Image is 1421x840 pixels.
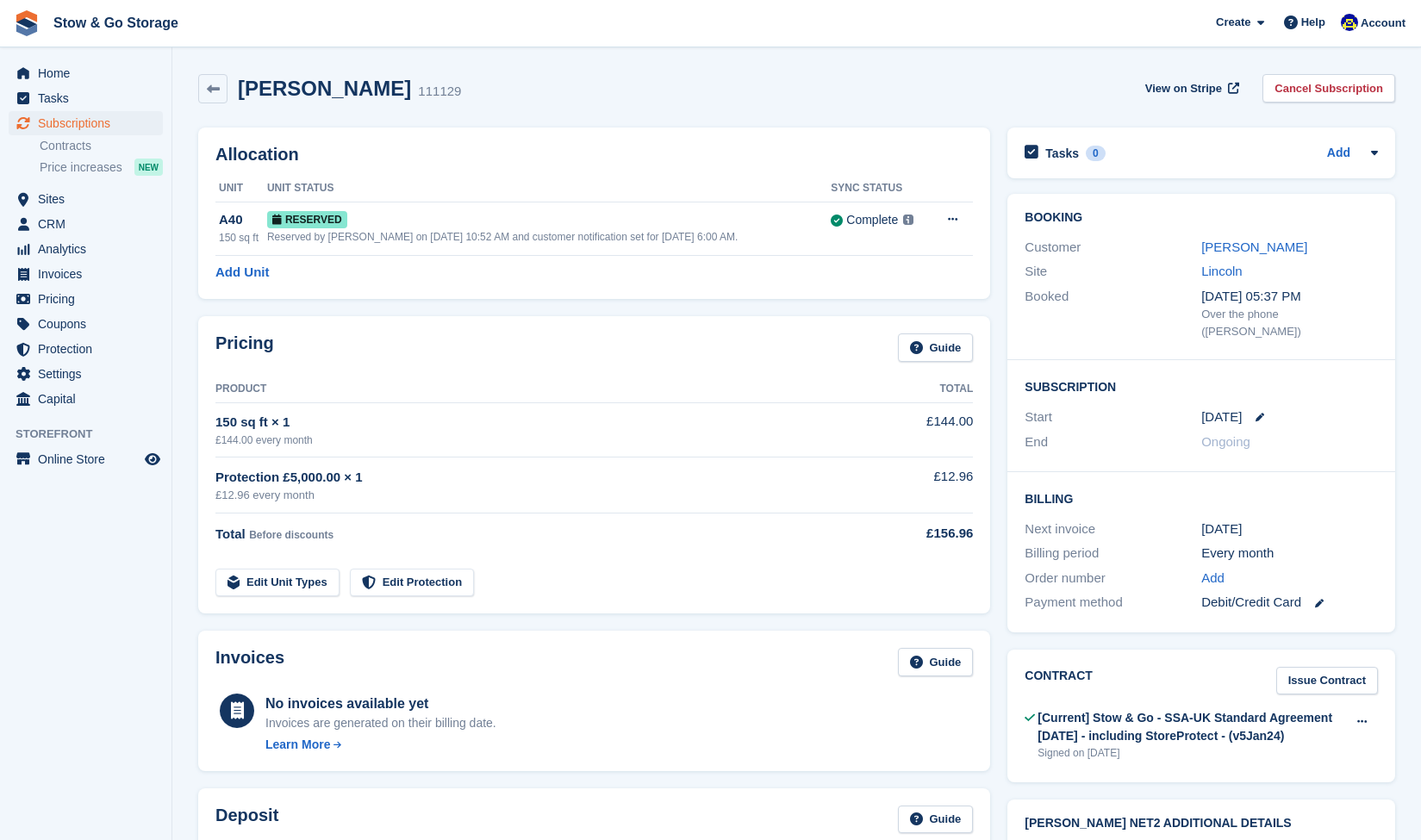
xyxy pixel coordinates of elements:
[219,230,267,246] div: 150 sq ft
[38,287,141,311] span: Pricing
[1201,240,1307,254] a: [PERSON_NAME]
[1086,146,1106,161] div: 0
[215,432,857,448] div: £144.00 every month
[1361,15,1405,32] span: Account
[1025,593,1201,613] div: Payment method
[38,237,141,261] span: Analytics
[267,175,831,202] th: Unit Status
[1025,432,1201,452] div: End
[9,262,163,286] a: menu
[1201,408,1242,427] time: 2025-10-03 00:00:00 UTC
[265,736,330,754] div: Learn More
[1216,14,1250,31] span: Create
[40,159,122,176] span: Price increases
[215,376,857,403] th: Product
[898,806,974,834] a: Guide
[215,175,267,202] th: Unit
[1341,14,1358,31] img: Rob Good-Stephenson
[831,175,930,202] th: Sync Status
[1301,14,1325,31] span: Help
[1145,80,1222,97] span: View on Stripe
[857,376,974,403] th: Total
[898,648,974,676] a: Guide
[857,457,974,513] td: £12.96
[9,212,163,236] a: menu
[38,61,141,85] span: Home
[16,426,171,443] span: Storefront
[9,86,163,110] a: menu
[1025,520,1201,539] div: Next invoice
[1201,593,1378,613] div: Debit/Credit Card
[903,215,913,225] img: icon-info-grey-7440780725fd019a000dd9b08b2336e03edf1995a4989e88bcd33f0948082b44.svg
[1276,667,1378,695] a: Issue Contract
[1201,520,1378,539] div: [DATE]
[14,10,40,36] img: stora-icon-8386f47178a22dfd0bd8f6a31ec36ba5ce8667c1dd55bd0f319d3a0aa187defe.svg
[265,736,496,754] a: Learn More
[1025,489,1378,507] h2: Billing
[215,487,857,504] div: £12.96 every month
[9,312,163,336] a: menu
[350,569,474,597] a: Edit Protection
[1025,544,1201,563] div: Billing period
[38,86,141,110] span: Tasks
[1262,74,1395,103] a: Cancel Subscription
[857,402,974,457] td: £144.00
[1038,709,1346,745] div: [Current] Stow & Go - SSA-UK Standard Agreement [DATE] - including StoreProtect - (v5Jan24)
[1138,74,1243,103] a: View on Stripe
[40,158,163,177] a: Price increases NEW
[38,262,141,286] span: Invoices
[215,468,857,488] div: Protection £5,000.00 × 1
[1025,238,1201,258] div: Customer
[38,387,141,411] span: Capital
[1201,434,1250,449] span: Ongoing
[9,387,163,411] a: menu
[265,714,496,732] div: Invoices are generated on their billing date.
[9,447,163,471] a: menu
[238,77,411,100] h2: [PERSON_NAME]
[846,211,898,229] div: Complete
[215,569,340,597] a: Edit Unit Types
[38,447,141,471] span: Online Store
[267,229,831,245] div: Reserved by [PERSON_NAME] on [DATE] 10:52 AM and customer notification set for [DATE] 6:00 AM.
[47,9,185,37] a: Stow & Go Storage
[1025,569,1201,588] div: Order number
[1025,262,1201,282] div: Site
[38,111,141,135] span: Subscriptions
[418,82,461,102] div: 111129
[215,263,269,283] a: Add Unit
[1045,146,1079,161] h2: Tasks
[215,806,278,834] h2: Deposit
[219,210,267,230] div: A40
[1025,211,1378,225] h2: Booking
[9,187,163,211] a: menu
[9,111,163,135] a: menu
[1327,144,1350,164] a: Add
[1201,544,1378,563] div: Every month
[215,526,246,541] span: Total
[9,61,163,85] a: menu
[1025,287,1201,340] div: Booked
[249,529,333,541] span: Before discounts
[1025,408,1201,427] div: Start
[9,362,163,386] a: menu
[38,337,141,361] span: Protection
[1201,264,1243,278] a: Lincoln
[38,212,141,236] span: CRM
[1201,569,1225,588] a: Add
[1025,817,1378,831] h2: [PERSON_NAME] Net2 Additional Details
[9,287,163,311] a: menu
[1038,745,1346,761] div: Signed on [DATE]
[265,694,496,714] div: No invoices available yet
[9,237,163,261] a: menu
[215,413,857,432] div: 150 sq ft × 1
[215,145,973,165] h2: Allocation
[215,648,284,676] h2: Invoices
[857,524,974,544] div: £156.96
[38,362,141,386] span: Settings
[1025,667,1093,695] h2: Contract
[9,337,163,361] a: menu
[142,449,163,470] a: Preview store
[40,138,163,154] a: Contracts
[1025,377,1378,395] h2: Subscription
[1201,287,1378,307] div: [DATE] 05:37 PM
